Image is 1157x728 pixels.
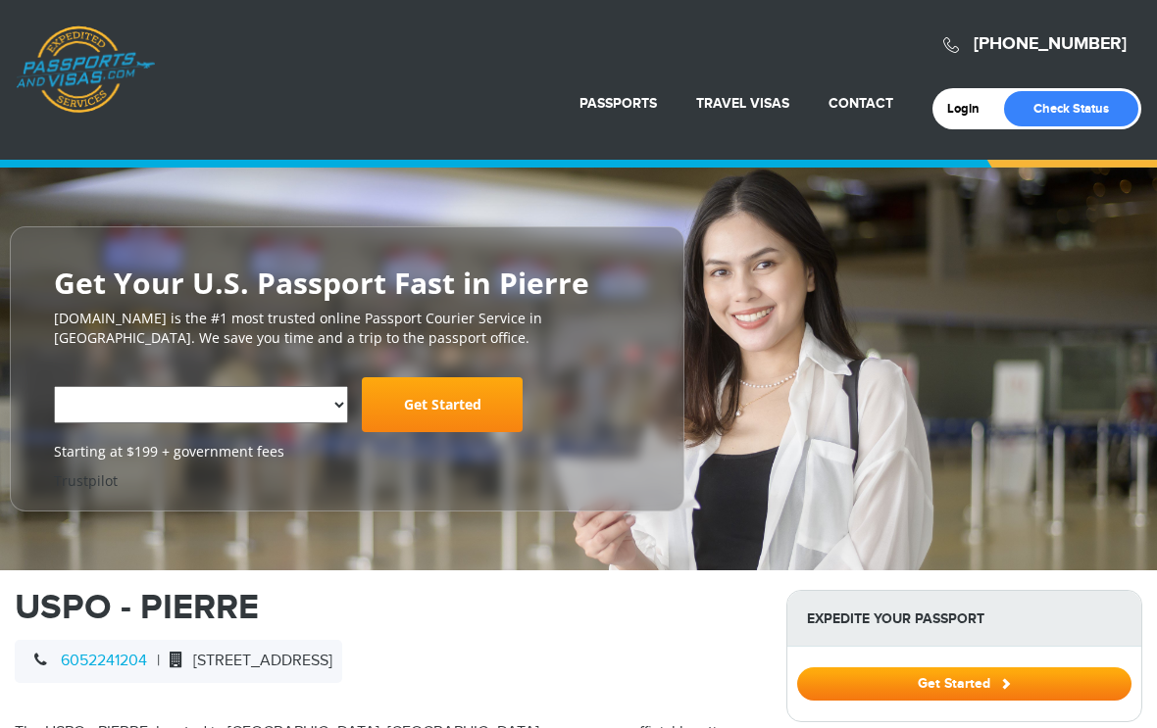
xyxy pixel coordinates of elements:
[579,95,657,112] a: Passports
[54,267,640,299] h2: Get Your U.S. Passport Fast in Pierre
[362,377,523,432] a: Get Started
[16,25,155,114] a: Passports & [DOMAIN_NAME]
[15,590,757,625] h1: USPO - PIERRE
[787,591,1141,647] strong: Expedite Your Passport
[974,33,1127,55] a: [PHONE_NUMBER]
[829,95,893,112] a: Contact
[54,442,640,461] span: Starting at $199 + government fees
[797,667,1132,701] button: Get Started
[15,640,342,683] div: |
[947,101,993,117] a: Login
[696,95,789,112] a: Travel Visas
[54,309,640,348] p: [DOMAIN_NAME] is the #1 most trusted online Passport Courier Service in [GEOGRAPHIC_DATA]. We sav...
[160,652,332,670] span: [STREET_ADDRESS]
[54,471,118,490] a: Trustpilot
[61,652,147,670] a: 6052241204
[797,675,1132,691] a: Get Started
[1004,91,1138,126] a: Check Status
